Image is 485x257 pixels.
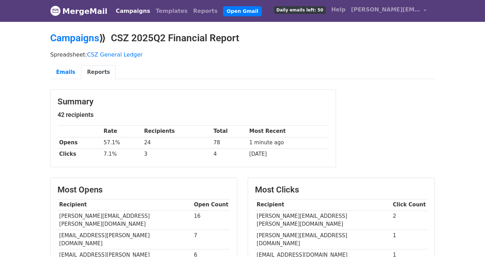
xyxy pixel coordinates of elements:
[255,199,391,211] th: Recipient
[58,230,192,249] td: [EMAIL_ADDRESS][PERSON_NAME][DOMAIN_NAME]
[192,199,230,211] th: Open Count
[58,97,329,107] h3: Summary
[391,230,427,249] td: 1
[391,199,427,211] th: Click Count
[348,3,429,19] a: [PERSON_NAME][EMAIL_ADDRESS][DOMAIN_NAME]
[58,148,102,160] th: Clicks
[50,6,61,16] img: MergeMail logo
[102,148,142,160] td: 7.1%
[58,111,329,119] h5: 42 recipients
[142,148,212,160] td: 3
[50,65,81,79] a: Emails
[212,148,247,160] td: 4
[255,230,391,249] td: [PERSON_NAME][EMAIL_ADDRESS][DOMAIN_NAME]
[50,51,435,58] p: Spreadsheet:
[87,51,143,58] a: CSZ General Ledger
[50,4,107,18] a: MergeMail
[248,148,329,160] td: [DATE]
[142,126,212,137] th: Recipients
[102,137,142,148] td: 57.1%
[58,199,192,211] th: Recipient
[102,126,142,137] th: Rate
[248,137,329,148] td: 1 minute ago
[212,137,247,148] td: 78
[191,4,221,18] a: Reports
[271,3,328,17] a: Daily emails left: 50
[58,185,230,195] h3: Most Opens
[81,65,116,79] a: Reports
[153,4,190,18] a: Templates
[248,126,329,137] th: Most Recent
[192,230,230,249] td: 7
[212,126,247,137] th: Total
[58,137,102,148] th: Opens
[192,211,230,230] td: 16
[223,6,262,16] a: Open Gmail
[113,4,153,18] a: Campaigns
[255,185,427,195] h3: Most Clicks
[391,211,427,230] td: 2
[50,32,435,44] h2: ⟫ CSZ 2025Q2 Financial Report
[255,211,391,230] td: [PERSON_NAME][EMAIL_ADDRESS][PERSON_NAME][DOMAIN_NAME]
[328,3,348,17] a: Help
[142,137,212,148] td: 24
[274,6,326,14] span: Daily emails left: 50
[50,32,99,44] a: Campaigns
[58,211,192,230] td: [PERSON_NAME][EMAIL_ADDRESS][PERSON_NAME][DOMAIN_NAME]
[351,6,420,14] span: [PERSON_NAME][EMAIL_ADDRESS][DOMAIN_NAME]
